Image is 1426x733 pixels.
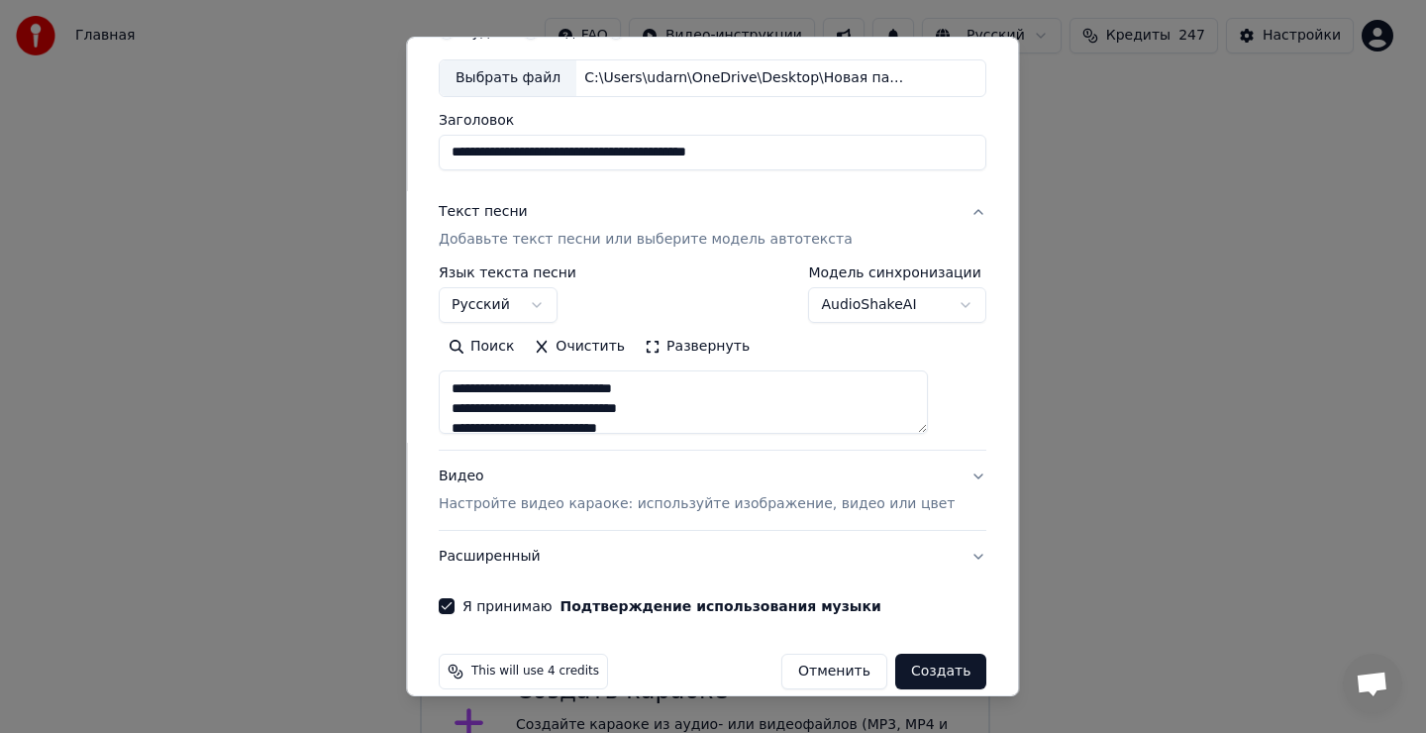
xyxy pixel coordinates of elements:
div: Текст песниДобавьте текст песни или выберите модель автотекста [439,265,986,450]
button: Расширенный [439,531,986,582]
label: URL [632,25,660,39]
div: Видео [439,467,955,514]
button: Текст песниДобавьте текст песни или выберите модель автотекста [439,186,986,265]
button: Поиск [439,331,524,363]
button: Очистить [525,331,636,363]
div: C:\Users\udarn\OneDrive\Desktop\Новая папка\Ты моя жизнь . Автор. [PERSON_NAME].mp4 [576,68,913,88]
label: Видео [547,25,592,39]
span: This will use 4 credits [471,664,599,680]
button: Отменить [781,654,887,689]
div: Текст песни [439,202,528,222]
label: Аудио [462,25,507,39]
div: Выбрать файл [440,60,576,96]
label: Я принимаю [462,599,881,613]
p: Добавьте текст песни или выберите модель автотекста [439,230,853,250]
button: Я принимаю [560,599,881,613]
button: Создать [895,654,986,689]
label: Модель синхронизации [809,265,987,279]
label: Заголовок [439,113,986,127]
button: ВидеоНастройте видео караоке: используйте изображение, видео или цвет [439,451,986,530]
button: Развернуть [635,331,760,363]
label: Язык текста песни [439,265,576,279]
p: Настройте видео караоке: используйте изображение, видео или цвет [439,494,955,514]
